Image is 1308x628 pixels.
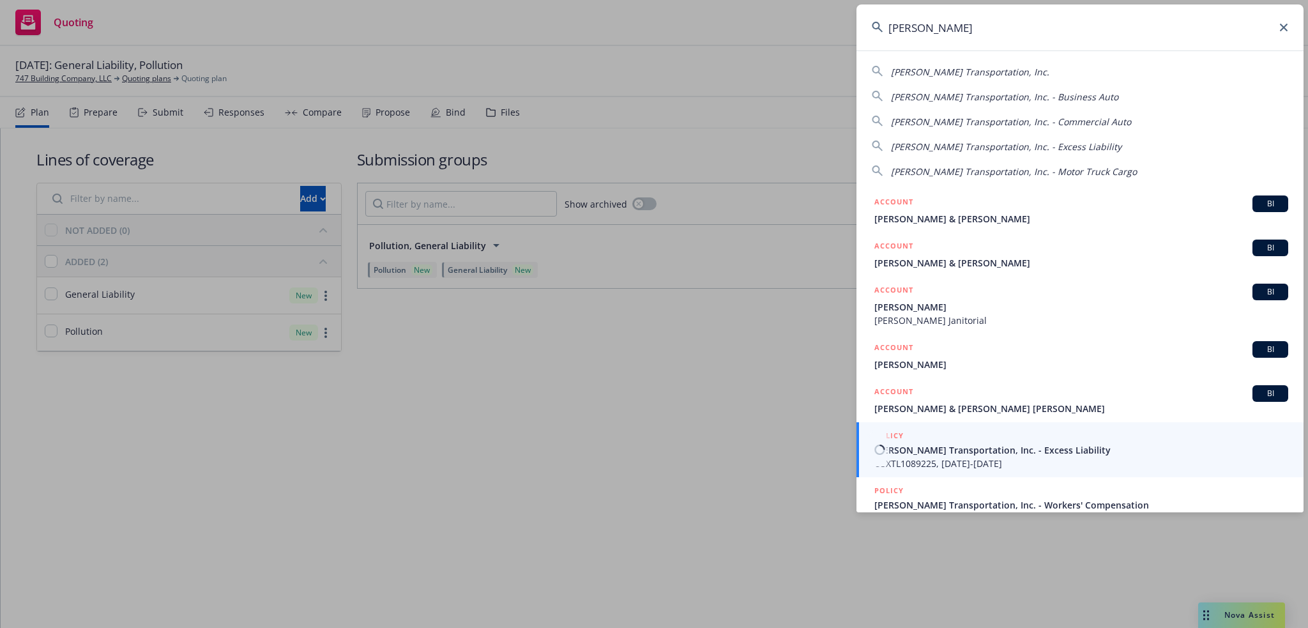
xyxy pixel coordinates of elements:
h5: ACCOUNT [874,385,913,401]
a: POLICY[PERSON_NAME] Transportation, Inc. - Excess LiabilityUSXTL1089225, [DATE]-[DATE] [856,422,1304,477]
a: ACCOUNTBI[PERSON_NAME] & [PERSON_NAME] [856,233,1304,277]
input: Search... [856,4,1304,50]
span: [PERSON_NAME] Transportation, Inc. - Commercial Auto [891,116,1131,128]
span: [PERSON_NAME] Janitorial [874,314,1288,327]
a: ACCOUNTBI[PERSON_NAME] [856,334,1304,378]
span: BI [1258,286,1283,298]
span: [PERSON_NAME] Transportation, Inc. - Business Auto [891,91,1118,103]
span: BI [1258,388,1283,399]
h5: POLICY [874,429,904,442]
span: [PERSON_NAME] & [PERSON_NAME] [PERSON_NAME] [874,402,1288,415]
span: 9381390-25, [DATE]-[DATE] [874,512,1288,525]
a: ACCOUNTBI[PERSON_NAME] & [PERSON_NAME] [PERSON_NAME] [856,378,1304,422]
a: POLICY[PERSON_NAME] Transportation, Inc. - Workers' Compensation9381390-25, [DATE]-[DATE] [856,477,1304,532]
span: BI [1258,242,1283,254]
span: [PERSON_NAME] Transportation, Inc. - Motor Truck Cargo [891,165,1137,178]
a: ACCOUNTBI[PERSON_NAME][PERSON_NAME] Janitorial [856,277,1304,334]
span: [PERSON_NAME] Transportation, Inc. - Excess Liability [891,141,1122,153]
h5: ACCOUNT [874,341,913,356]
h5: ACCOUNT [874,240,913,255]
span: [PERSON_NAME] Transportation, Inc. [891,66,1049,78]
a: ACCOUNTBI[PERSON_NAME] & [PERSON_NAME] [856,188,1304,233]
span: [PERSON_NAME] & [PERSON_NAME] [874,256,1288,270]
span: BI [1258,344,1283,355]
span: [PERSON_NAME] Transportation, Inc. - Workers' Compensation [874,498,1288,512]
span: [PERSON_NAME] & [PERSON_NAME] [874,212,1288,226]
span: BI [1258,198,1283,210]
h5: ACCOUNT [874,284,913,299]
span: [PERSON_NAME] [874,300,1288,314]
h5: ACCOUNT [874,195,913,211]
h5: POLICY [874,484,904,497]
span: [PERSON_NAME] [874,358,1288,371]
span: [PERSON_NAME] Transportation, Inc. - Excess Liability [874,443,1288,457]
span: USXTL1089225, [DATE]-[DATE] [874,457,1288,470]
